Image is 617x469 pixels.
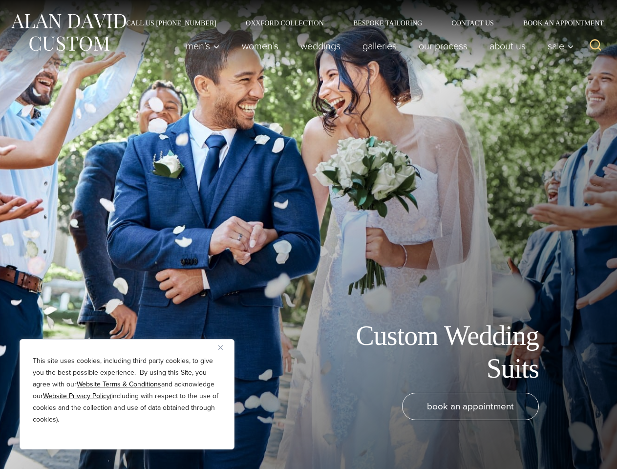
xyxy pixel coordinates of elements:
[231,20,339,26] a: Oxxford Collection
[479,36,537,56] a: About Us
[77,379,161,389] a: Website Terms & Conditions
[548,41,574,51] span: Sale
[427,399,514,413] span: book an appointment
[218,341,230,353] button: Close
[319,320,539,385] h1: Custom Wedding Suits
[186,41,220,51] span: Men’s
[111,20,607,26] nav: Secondary Navigation
[339,20,437,26] a: Bespoke Tailoring
[43,391,110,401] a: Website Privacy Policy
[175,36,579,56] nav: Primary Navigation
[231,36,290,56] a: Women’s
[10,11,127,54] img: Alan David Custom
[111,20,231,26] a: Call Us [PHONE_NUMBER]
[437,20,509,26] a: Contact Us
[509,20,607,26] a: Book an Appointment
[584,34,607,58] button: View Search Form
[218,345,223,350] img: Close
[402,393,539,420] a: book an appointment
[352,36,408,56] a: Galleries
[408,36,479,56] a: Our Process
[290,36,352,56] a: weddings
[33,355,221,426] p: This site uses cookies, including third party cookies, to give you the best possible experience. ...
